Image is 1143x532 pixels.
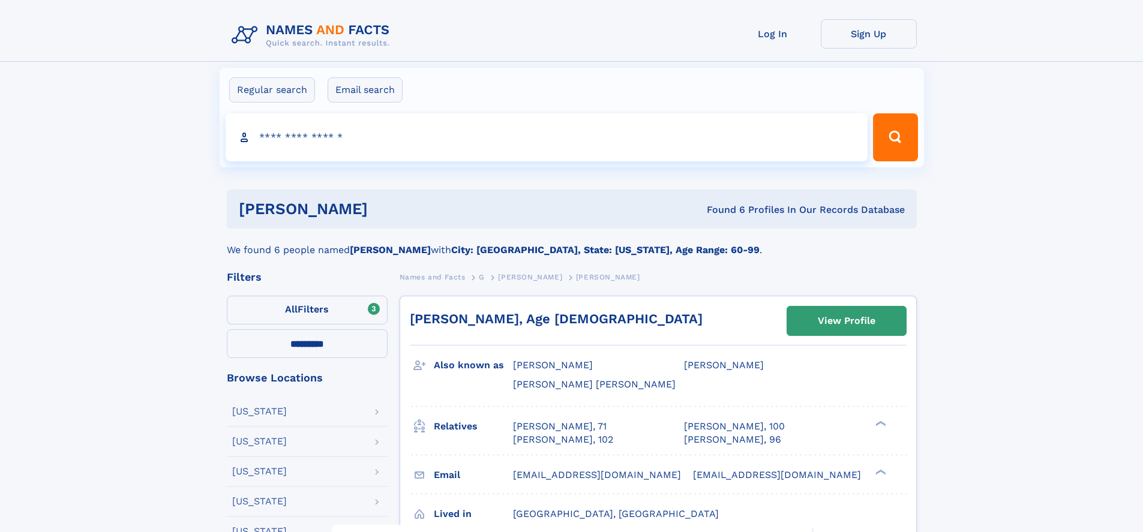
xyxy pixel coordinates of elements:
[227,19,400,52] img: Logo Names and Facts
[434,465,513,485] h3: Email
[513,420,607,433] a: [PERSON_NAME], 71
[537,203,905,217] div: Found 6 Profiles In Our Records Database
[227,372,388,383] div: Browse Locations
[350,244,431,256] b: [PERSON_NAME]
[872,419,887,427] div: ❯
[498,273,562,281] span: [PERSON_NAME]
[513,508,719,519] span: [GEOGRAPHIC_DATA], [GEOGRAPHIC_DATA]
[513,433,613,446] a: [PERSON_NAME], 102
[410,311,703,326] a: [PERSON_NAME], Age [DEMOGRAPHIC_DATA]
[434,504,513,524] h3: Lived in
[513,469,681,480] span: [EMAIL_ADDRESS][DOMAIN_NAME]
[684,420,785,433] a: [PERSON_NAME], 100
[285,303,298,315] span: All
[787,306,906,335] a: View Profile
[872,468,887,476] div: ❯
[821,19,917,49] a: Sign Up
[479,269,485,284] a: G
[684,359,764,371] span: [PERSON_NAME]
[227,296,388,324] label: Filters
[576,273,640,281] span: [PERSON_NAME]
[684,433,781,446] a: [PERSON_NAME], 96
[227,229,917,257] div: We found 6 people named with .
[232,437,287,446] div: [US_STATE]
[693,469,861,480] span: [EMAIL_ADDRESS][DOMAIN_NAME]
[328,77,403,103] label: Email search
[818,307,875,335] div: View Profile
[873,113,917,161] button: Search Button
[400,269,466,284] a: Names and Facts
[513,378,676,390] span: [PERSON_NAME] [PERSON_NAME]
[451,244,760,256] b: City: [GEOGRAPHIC_DATA], State: [US_STATE], Age Range: 60-99
[227,272,388,282] div: Filters
[725,19,821,49] a: Log In
[232,467,287,476] div: [US_STATE]
[434,355,513,375] h3: Also known as
[229,77,315,103] label: Regular search
[232,407,287,416] div: [US_STATE]
[498,269,562,284] a: [PERSON_NAME]
[434,416,513,437] h3: Relatives
[513,359,593,371] span: [PERSON_NAME]
[226,113,868,161] input: search input
[479,273,485,281] span: G
[239,202,538,217] h1: [PERSON_NAME]
[232,497,287,506] div: [US_STATE]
